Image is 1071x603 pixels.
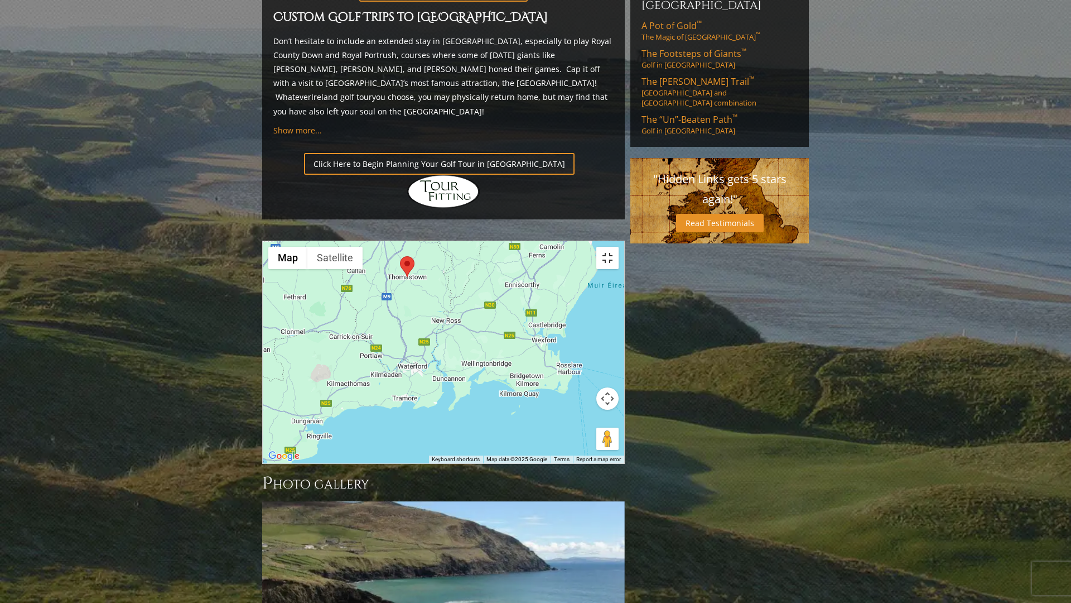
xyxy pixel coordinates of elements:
sup: ™ [749,74,754,84]
p: "Hidden Links gets 5 stars again!" [641,169,798,209]
span: The [PERSON_NAME] Trail [641,75,754,88]
h2: Custom Golf Trips to [GEOGRAPHIC_DATA] [273,8,614,27]
button: Keyboard shortcuts [432,456,480,463]
span: The Footsteps of Giants [641,47,746,60]
a: Show more... [273,125,322,136]
a: The [PERSON_NAME] Trail™[GEOGRAPHIC_DATA] and [GEOGRAPHIC_DATA] combination [641,75,798,108]
sup: ™ [741,46,746,56]
sup: ™ [756,31,760,39]
img: Google [266,449,302,463]
img: Hidden Links [407,175,480,208]
a: Terms (opens in new tab) [554,456,570,462]
button: Show street map [268,247,307,269]
button: Map camera controls [596,387,619,410]
button: Show satellite imagery [307,247,363,269]
h3: Photo Gallery [262,472,625,495]
span: The “Un”-Beaten Path [641,113,737,126]
a: The Footsteps of Giants™Golf in [GEOGRAPHIC_DATA] [641,47,798,70]
sup: ™ [732,112,737,122]
button: Toggle fullscreen view [596,247,619,269]
span: A Pot of Gold [641,20,702,32]
a: Ireland golf tour [311,92,372,102]
a: Report a map error [576,456,621,462]
a: The “Un”-Beaten Path™Golf in [GEOGRAPHIC_DATA] [641,113,798,136]
a: A Pot of Gold™The Magic of [GEOGRAPHIC_DATA]™ [641,20,798,42]
sup: ™ [697,18,702,28]
a: Click Here to Begin Planning Your Golf Tour in [GEOGRAPHIC_DATA] [304,153,575,175]
p: Don’t hesitate to include an extended stay in [GEOGRAPHIC_DATA], especially to play Royal County ... [273,34,614,118]
a: Read Testimonials [676,214,764,232]
span: Map data ©2025 Google [486,456,547,462]
a: Open this area in Google Maps (opens a new window) [266,449,302,463]
button: Drag Pegman onto the map to open Street View [596,428,619,450]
